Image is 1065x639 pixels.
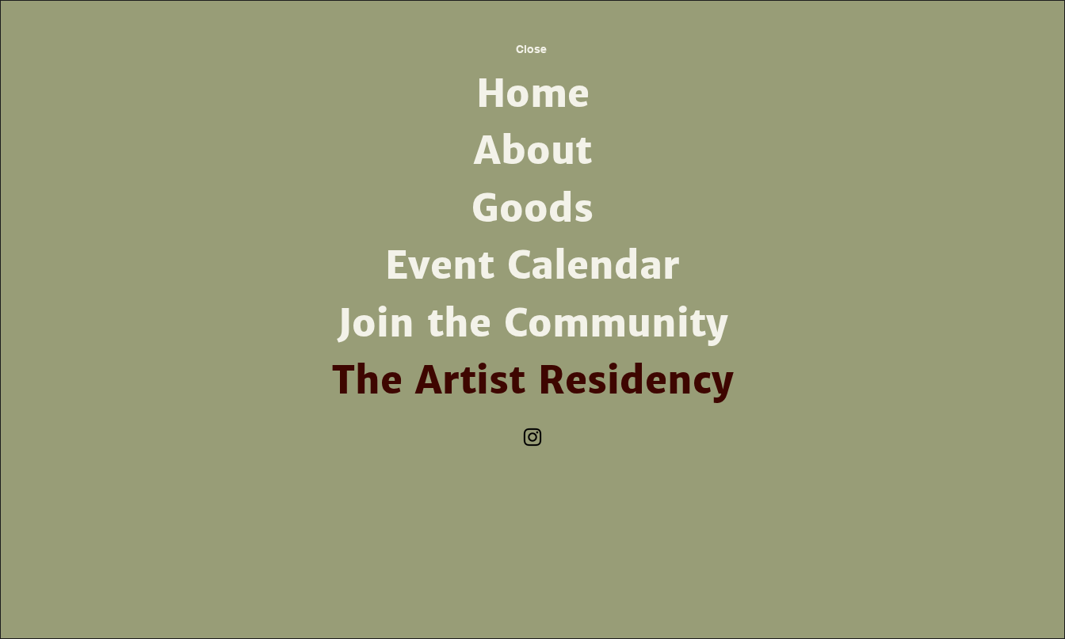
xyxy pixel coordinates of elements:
a: Event Calendar [326,238,739,295]
a: Join the Community [326,295,739,352]
a: The Artist Residency [326,352,739,409]
img: Instagram [521,425,544,449]
button: Close [488,32,574,66]
a: Goods [326,181,739,238]
a: About [326,123,739,180]
a: Home [326,66,739,123]
nav: Site [326,66,739,409]
ul: Social Bar [521,425,544,449]
span: Close [516,43,547,55]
